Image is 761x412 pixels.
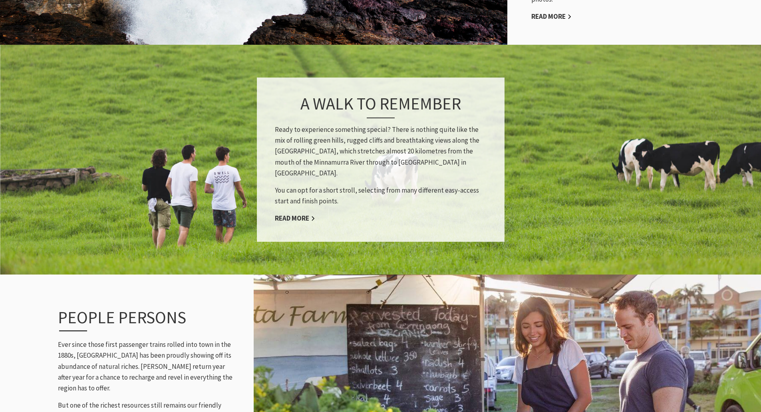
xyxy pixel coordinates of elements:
h3: A walk to remember [275,94,487,118]
p: You can opt for a short stroll, selecting from many different easy-access start and finish points. [275,185,487,207]
a: Read More [275,214,315,223]
a: Read More [531,12,572,21]
p: Ever since those first passenger trains rolled into town in the 1880s, [GEOGRAPHIC_DATA] has been... [58,339,234,394]
h3: People persons [58,307,216,331]
p: Ready to experience something special? There is nothing quite like the mix of rolling green hills... [275,124,487,179]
